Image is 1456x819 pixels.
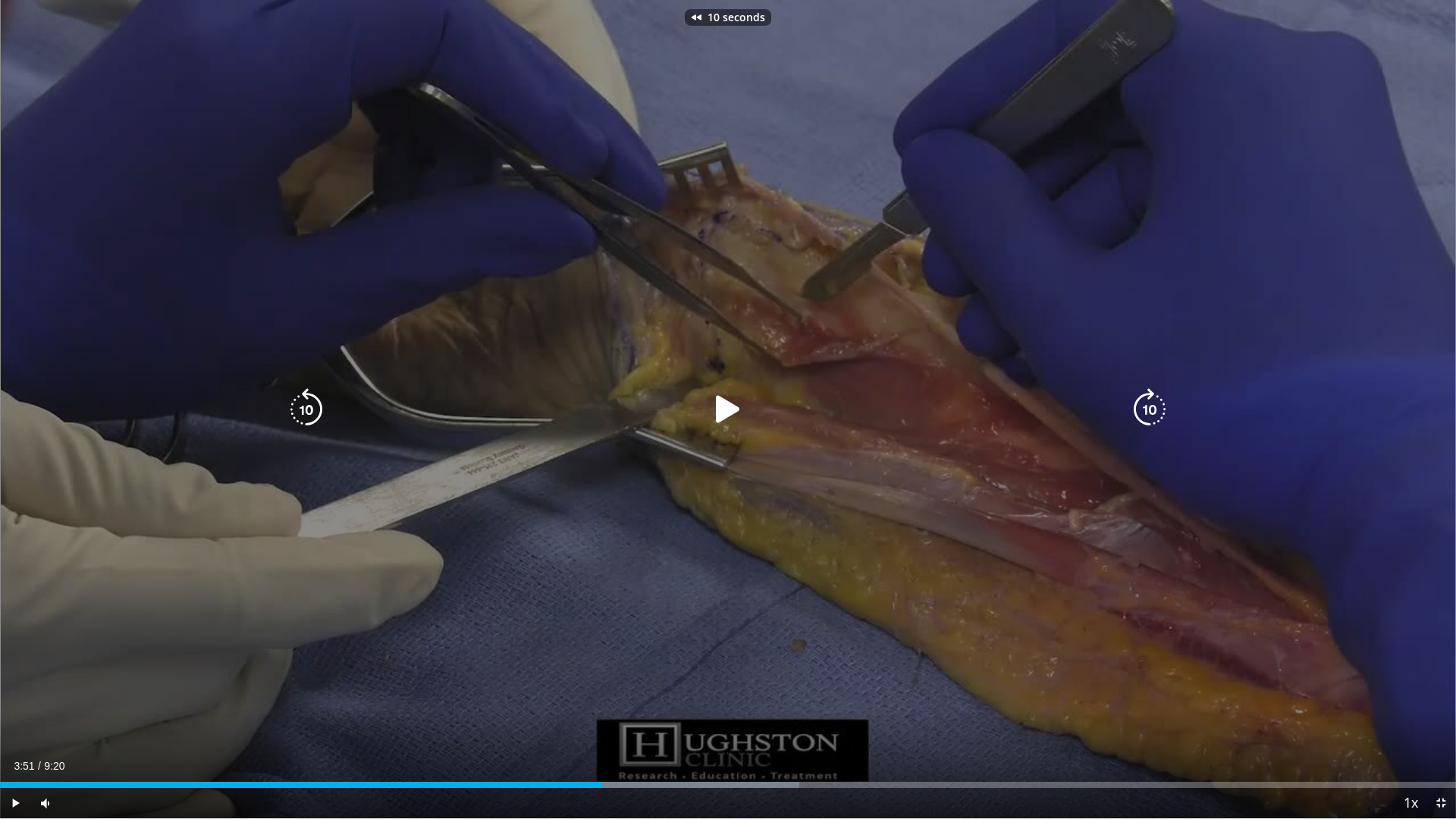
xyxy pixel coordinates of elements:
p: 10 seconds [708,12,765,23]
span: / [38,760,41,772]
button: Exit Fullscreen [1426,788,1456,818]
button: Mute [30,788,61,818]
span: 9:20 [44,760,64,772]
button: Playback Rate [1395,788,1426,818]
span: 3:51 [14,760,34,772]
